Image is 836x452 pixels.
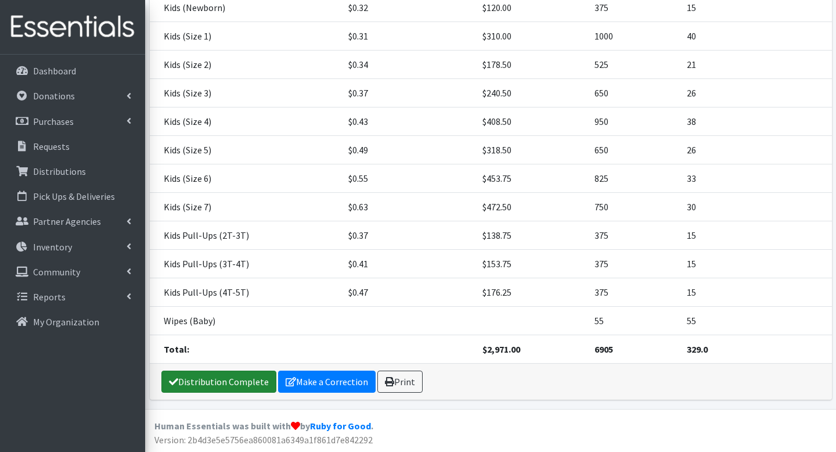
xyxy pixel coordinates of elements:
[680,135,832,164] td: 26
[5,135,140,158] a: Requests
[588,306,680,335] td: 55
[680,306,832,335] td: 55
[680,107,832,135] td: 38
[154,434,373,446] span: Version: 2b4d3e5e5756ea860081a6349a1f861d7e842292
[5,160,140,183] a: Distributions
[475,192,588,221] td: $472.50
[680,192,832,221] td: 30
[5,110,140,133] a: Purchases
[33,216,101,227] p: Partner Agencies
[33,241,72,253] p: Inventory
[150,21,341,50] td: Kids (Size 1)
[341,107,475,135] td: $0.43
[687,343,708,355] strong: 329.0
[588,78,680,107] td: 650
[5,84,140,107] a: Donations
[341,78,475,107] td: $0.37
[33,141,70,152] p: Requests
[680,50,832,78] td: 21
[482,343,520,355] strong: $2,971.00
[680,249,832,278] td: 15
[5,310,140,333] a: My Organization
[150,278,341,306] td: Kids Pull-Ups (4T-5T)
[150,107,341,135] td: Kids (Size 4)
[33,116,74,127] p: Purchases
[475,164,588,192] td: $453.75
[588,221,680,249] td: 375
[475,50,588,78] td: $178.50
[475,249,588,278] td: $153.75
[150,78,341,107] td: Kids (Size 3)
[150,306,341,335] td: Wipes (Baby)
[680,164,832,192] td: 33
[150,221,341,249] td: Kids Pull-Ups (2T-3T)
[341,221,475,249] td: $0.37
[150,164,341,192] td: Kids (Size 6)
[154,420,373,432] strong: Human Essentials was built with by .
[5,210,140,233] a: Partner Agencies
[594,343,613,355] strong: 6905
[588,249,680,278] td: 375
[150,50,341,78] td: Kids (Size 2)
[588,278,680,306] td: 375
[588,135,680,164] td: 650
[150,249,341,278] td: Kids Pull-Ups (3T-4T)
[475,135,588,164] td: $318.50
[475,21,588,50] td: $310.00
[680,221,832,249] td: 15
[5,235,140,259] a: Inventory
[164,343,189,355] strong: Total:
[33,90,75,102] p: Donations
[588,50,680,78] td: 525
[33,266,80,278] p: Community
[475,221,588,249] td: $138.75
[588,192,680,221] td: 750
[341,21,475,50] td: $0.31
[33,291,66,303] p: Reports
[341,249,475,278] td: $0.41
[341,135,475,164] td: $0.49
[150,192,341,221] td: Kids (Size 7)
[341,278,475,306] td: $0.47
[161,371,276,393] a: Distribution Complete
[475,78,588,107] td: $240.50
[341,192,475,221] td: $0.63
[680,78,832,107] td: 26
[5,8,140,46] img: HumanEssentials
[680,278,832,306] td: 15
[5,59,140,82] a: Dashboard
[475,278,588,306] td: $176.25
[33,191,115,202] p: Pick Ups & Deliveries
[33,316,99,328] p: My Organization
[150,135,341,164] td: Kids (Size 5)
[377,371,423,393] a: Print
[5,185,140,208] a: Pick Ups & Deliveries
[310,420,371,432] a: Ruby for Good
[680,21,832,50] td: 40
[588,164,680,192] td: 825
[5,260,140,284] a: Community
[475,107,588,135] td: $408.50
[33,65,76,77] p: Dashboard
[588,107,680,135] td: 950
[33,166,86,177] p: Distributions
[588,21,680,50] td: 1000
[5,285,140,308] a: Reports
[278,371,376,393] a: Make a Correction
[341,50,475,78] td: $0.34
[341,164,475,192] td: $0.55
